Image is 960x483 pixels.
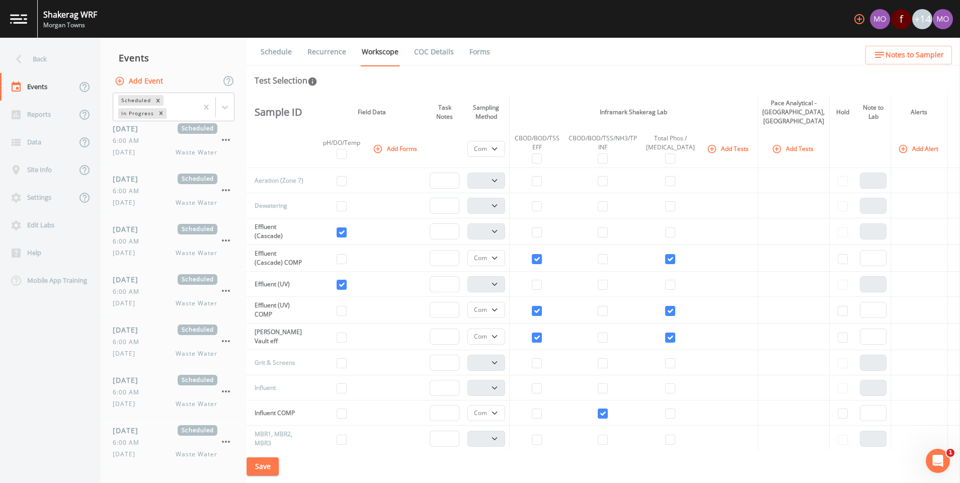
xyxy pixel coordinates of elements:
[118,108,155,119] div: In Progress
[317,95,426,130] th: Field Data
[113,148,141,157] span: [DATE]
[946,449,954,457] span: 1
[413,38,455,66] a: COC Details
[113,72,167,91] button: Add Event
[176,299,217,308] span: Waste Water
[118,95,152,106] div: Scheduled
[113,399,141,409] span: [DATE]
[259,38,293,66] a: Schedule
[306,38,348,66] a: Recurrence
[113,338,145,347] span: 6:00 AM
[569,134,637,152] div: CBOD/BOD/TSS/NH3/TP INF
[829,95,856,130] th: Hold
[176,399,217,409] span: Waste Water
[113,388,145,397] span: 6:00 AM
[101,45,247,70] div: Events
[869,9,891,29] div: Morgan Towns
[870,9,890,29] img: e5df77a8b646eb52ef3ad048c1c29e95
[247,375,308,400] td: Influent
[113,123,145,134] span: [DATE]
[645,134,696,152] div: Total Phos / [MEDICAL_DATA]
[101,367,247,417] a: [DATE]Scheduled6:00 AM[DATE]Waste Water
[113,425,145,436] span: [DATE]
[247,95,308,130] th: Sample ID
[247,324,308,350] td: [PERSON_NAME] Vault eff
[912,9,932,29] div: +14
[247,297,308,324] td: Effluent (UV) COMP
[178,274,217,285] span: Scheduled
[896,140,942,157] button: Add Alert
[101,316,247,367] a: [DATE]Scheduled6:00 AM[DATE]Waste Water
[113,136,145,145] span: 6:00 AM
[247,272,308,297] td: Effluent (UV)
[933,9,953,29] img: e5df77a8b646eb52ef3ad048c1c29e95
[247,193,308,218] td: Dewatering
[426,95,463,130] th: Task Notes
[113,450,141,459] span: [DATE]
[113,438,145,447] span: 6:00 AM
[891,9,912,29] div: f.riconesplaza@inframark.com
[891,95,947,130] th: Alerts
[856,95,891,130] th: Note to Lab
[247,218,308,245] td: Effluent (Cascade)
[247,400,308,426] td: Influent COMP
[43,21,97,30] div: Morgan Towns
[758,95,829,130] th: Pace Analytical - [GEOGRAPHIC_DATA], [GEOGRAPHIC_DATA]
[178,325,217,335] span: Scheduled
[176,148,217,157] span: Waste Water
[113,187,145,196] span: 6:00 AM
[247,245,308,272] td: Effluent (Cascade) COMP
[247,168,308,193] td: Aeration (Zone 7)
[113,349,141,358] span: [DATE]
[113,174,145,184] span: [DATE]
[247,457,279,476] button: Save
[705,140,753,157] button: Add Tests
[360,38,400,66] a: Workscope
[770,140,818,157] button: Add Tests
[509,95,758,130] th: Inframark Shakerag Lab
[101,115,247,166] a: [DATE]Scheduled6:00 AM[DATE]Waste Water
[247,350,308,375] td: Grit & Screens
[113,274,145,285] span: [DATE]
[176,249,217,258] span: Waste Water
[247,426,308,452] td: MBR1, MBR2, MBR3
[113,224,145,234] span: [DATE]
[371,140,421,157] button: Add Forms
[10,14,27,24] img: logo
[322,138,362,147] div: pH/DO/Temp
[101,417,247,467] a: [DATE]Scheduled6:00 AM[DATE]Waste Water
[152,95,164,106] div: Remove Scheduled
[463,95,510,130] th: Sampling Method
[865,46,952,64] button: Notes to Sampler
[514,134,561,152] div: CBOD/BOD/TSS EFF
[178,224,217,234] span: Scheduled
[101,216,247,266] a: [DATE]Scheduled6:00 AM[DATE]Waste Water
[176,198,217,207] span: Waste Water
[178,174,217,184] span: Scheduled
[926,449,950,473] iframe: Intercom live chat
[178,123,217,134] span: Scheduled
[176,450,217,459] span: Waste Water
[101,266,247,316] a: [DATE]Scheduled6:00 AM[DATE]Waste Water
[178,375,217,385] span: Scheduled
[113,249,141,258] span: [DATE]
[886,49,944,61] span: Notes to Sampler
[891,9,911,29] div: f
[113,237,145,246] span: 6:00 AM
[113,375,145,385] span: [DATE]
[178,425,217,436] span: Scheduled
[43,9,97,21] div: Shakerag WRF
[155,108,167,119] div: Remove In Progress
[307,76,317,87] svg: In this section you'll be able to select the analytical test to run, based on the media type, and...
[113,299,141,308] span: [DATE]
[113,287,145,296] span: 6:00 AM
[101,166,247,216] a: [DATE]Scheduled6:00 AM[DATE]Waste Water
[255,74,317,87] div: Test Selection
[113,325,145,335] span: [DATE]
[113,198,141,207] span: [DATE]
[176,349,217,358] span: Waste Water
[468,38,492,66] a: Forms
